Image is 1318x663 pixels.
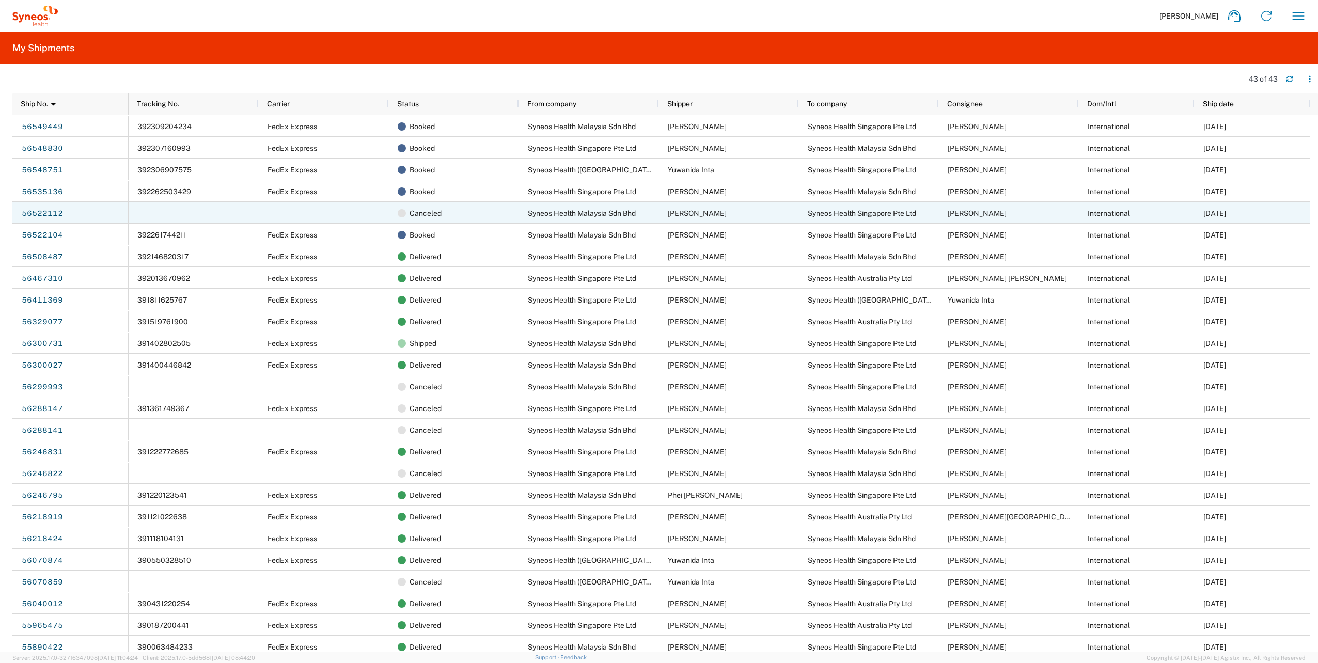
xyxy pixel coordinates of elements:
[21,183,64,200] a: 56535136
[21,270,64,287] a: 56467310
[528,361,636,369] span: Syneos Health Malaysia Sdn Bhd
[268,599,317,608] span: FedEx Express
[808,252,916,261] span: Syneos Health Malaysia Sdn Bhd
[528,578,681,586] span: Syneos Health (Thailand) Limited
[1203,166,1226,174] span: 08/21/2025
[21,335,64,352] a: 56300731
[528,534,636,543] span: Syneos Health Singapore Pte Ltd
[528,187,636,196] span: Syneos Health Singapore Pte Ltd
[528,383,636,391] span: Syneos Health Malaysia Sdn Bhd
[410,181,435,202] span: Booked
[410,267,441,289] span: Delivered
[268,621,317,629] span: FedEx Express
[267,100,290,108] span: Carrier
[948,578,1007,586] span: Arturo Medina
[21,400,64,417] a: 56288147
[137,187,191,196] span: 392262503429
[668,296,727,304] span: Arturo Medina
[668,252,727,261] span: Arturo Medina
[410,636,441,658] span: Delivered
[268,274,317,282] span: FedEx Express
[1203,209,1226,217] span: 08/19/2025
[1088,122,1130,131] span: International
[137,448,189,456] span: 391222772685
[1203,599,1226,608] span: 06/27/2025
[1088,274,1130,282] span: International
[668,274,727,282] span: Arturo Medina
[808,361,916,369] span: Syneos Health Singapore Pte Ltd
[528,426,636,434] span: Syneos Health Malaysia Sdn Bhd
[1203,100,1234,108] span: Ship date
[948,187,1007,196] span: Siti Zurairah
[808,383,916,391] span: Syneos Health Singapore Pte Ltd
[137,231,186,239] span: 392261744211
[1088,187,1130,196] span: International
[948,383,1007,391] span: Arturo Medina
[668,491,743,499] span: Phei Lin Ong
[808,339,916,348] span: Syneos Health Singapore Pte Ltd
[1088,491,1130,499] span: International
[410,376,442,398] span: Canceled
[268,187,317,196] span: FedEx Express
[1203,274,1226,282] span: 08/12/2025
[268,318,317,326] span: FedEx Express
[1203,426,1226,434] span: 07/25/2025
[1203,643,1226,651] span: 06/17/2025
[948,318,1007,326] span: Raheela Tabasum
[668,166,714,174] span: Yuwanida Inta
[948,296,994,304] span: Yuwanida Inta
[410,159,435,181] span: Booked
[808,231,916,239] span: Syneos Health Singapore Pte Ltd
[268,361,317,369] span: FedEx Express
[137,318,188,326] span: 391519761900
[948,361,1007,369] span: Arturo Medina
[21,140,64,156] a: 56548830
[948,166,1007,174] span: Arturo Medina
[21,100,48,108] span: Ship No.
[21,530,64,547] a: 56218424
[12,655,138,661] span: Server: 2025.17.0-327f6347098
[410,419,442,441] span: Canceled
[808,469,916,478] span: Syneos Health Malaysia Sdn Bhd
[1088,534,1130,543] span: International
[410,311,441,333] span: Delivered
[808,556,916,564] span: Syneos Health Singapore Pte Ltd
[137,100,179,108] span: Tracking No.
[1203,339,1226,348] span: 07/28/2025
[948,144,1007,152] span: Lewis Chang
[948,339,1007,348] span: Arturo Medina
[560,654,587,660] a: Feedback
[528,491,636,499] span: Syneos Health Malaysia Sdn Bhd
[1203,404,1226,413] span: 07/28/2025
[1203,296,1226,304] span: 08/06/2025
[1203,383,1226,391] span: 07/28/2025
[268,404,317,413] span: FedEx Express
[528,448,636,456] span: Syneos Health Singapore Pte Ltd
[21,378,64,395] a: 56299993
[668,426,727,434] span: Wan Muhammad Khairul Shafiqzam
[528,296,636,304] span: Syneos Health Singapore Pte Ltd
[948,469,1007,478] span: Chor Hong Lim
[268,534,317,543] span: FedEx Express
[1088,556,1130,564] span: International
[1147,653,1306,662] span: Copyright © [DATE]-[DATE] Agistix Inc., All Rights Reserved
[1159,11,1218,21] span: [PERSON_NAME]
[137,556,191,564] span: 390550328510
[1088,144,1130,152] span: International
[1088,621,1130,629] span: International
[268,122,317,131] span: FedEx Express
[527,100,576,108] span: From company
[410,354,441,376] span: Delivered
[1087,100,1116,108] span: Dom/Intl
[21,162,64,178] a: 56548751
[808,599,912,608] span: Syneos Health Australia Pty Ltd
[397,100,419,108] span: Status
[948,448,1007,456] span: Chor Hong Lim
[268,339,317,348] span: FedEx Express
[948,122,1007,131] span: Arturo Medina
[528,166,681,174] span: Syneos Health (Thailand) Limited
[808,144,916,152] span: Syneos Health Malaysia Sdn Bhd
[268,231,317,239] span: FedEx Express
[21,509,64,525] a: 56218919
[1088,296,1130,304] span: International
